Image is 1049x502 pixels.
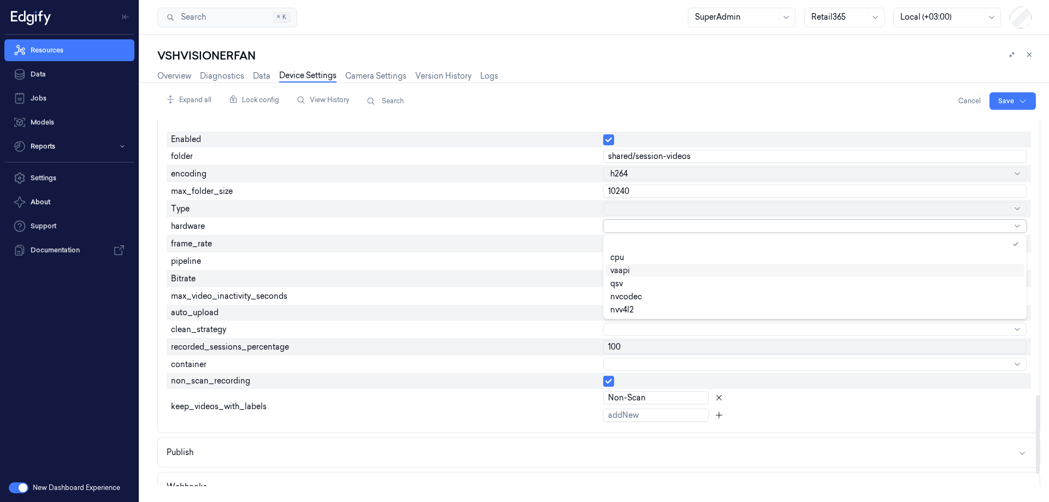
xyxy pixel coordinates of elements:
div: Lock config [225,90,284,110]
button: Reports [4,135,134,157]
a: Settings [4,167,134,189]
a: Overview [157,70,191,82]
span: Search [176,11,206,23]
a: Jobs [4,87,134,109]
button: Cancel [954,92,985,110]
span: Enabled [171,134,201,145]
a: Diagnostics [200,70,244,82]
a: Data [4,63,134,85]
span: Bitrate [171,273,196,285]
span: recorded_sessions_percentage [171,341,289,353]
input: addNew [603,409,709,422]
button: Lock config [225,91,284,109]
button: Toggle Navigation [117,8,134,26]
div: Publish [167,447,193,458]
button: Save [989,92,1036,110]
span: max_folder_size [171,186,233,197]
span: frame_rate [171,238,212,250]
span: auto_upload [171,307,219,318]
a: Support [4,215,134,237]
span: non_scan_recording [171,375,250,387]
div: nvcodec [610,291,642,303]
span: hardware [171,221,205,232]
div: vaapi [610,265,630,276]
div: nvv4l2 [610,304,634,316]
button: Publish [158,438,1040,467]
a: Device Settings [279,70,337,82]
a: Logs [480,70,498,82]
button: Webhooks [158,473,1040,501]
div: Webhooks [167,481,207,493]
span: pipeline [171,256,201,267]
a: Models [4,111,134,133]
a: Data [253,70,270,82]
span: keep_videos_with_labels [171,401,267,412]
button: View History [292,91,353,109]
button: About [4,191,134,213]
a: Resources [4,39,134,61]
button: Search⌘K [157,8,297,27]
span: folder [171,151,193,162]
span: clean_strategy [171,324,226,335]
span: Save [998,96,1014,106]
div: qsv [610,278,623,290]
a: Camera Settings [345,70,406,82]
span: max_video_inactivity_seconds [171,291,287,302]
div: VSHVISIONERFAN [157,48,1040,63]
button: Expand all [162,91,216,109]
span: encoding [171,168,207,180]
a: Version History [415,70,472,82]
span: Type [171,203,190,215]
a: Documentation [4,239,134,261]
div: Expand all [162,90,216,110]
span: container [171,359,207,370]
div: cpu [610,252,624,263]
